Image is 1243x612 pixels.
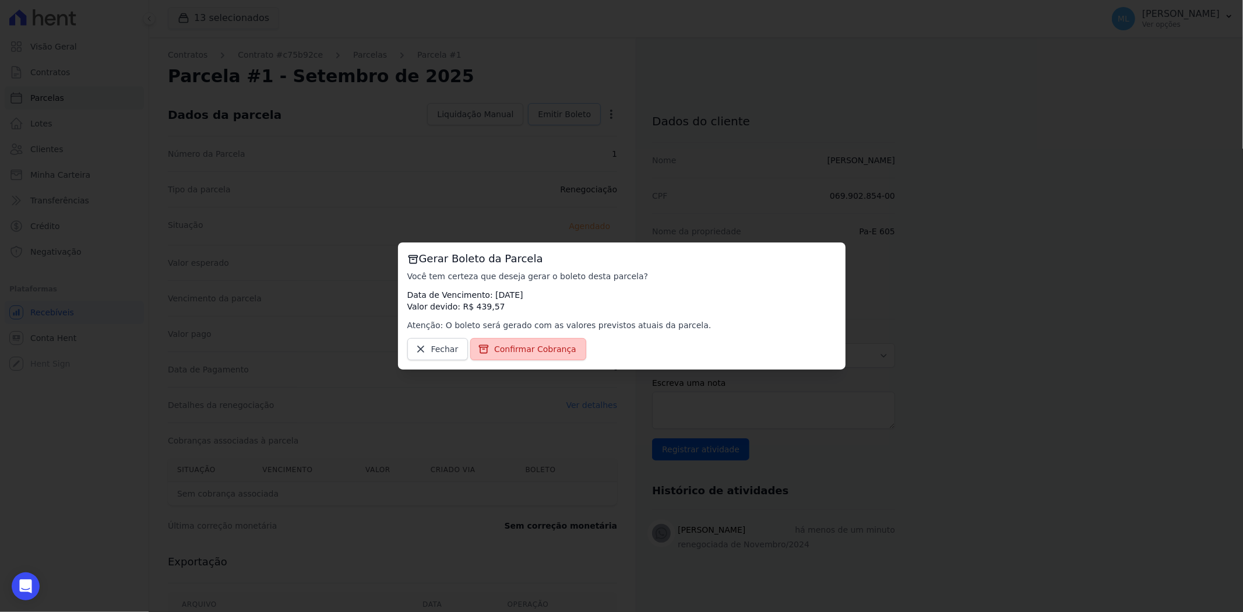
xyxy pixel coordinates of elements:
p: Você tem certeza que deseja gerar o boleto desta parcela? [407,270,836,282]
a: Fechar [407,338,469,360]
span: Confirmar Cobrança [494,343,576,355]
p: Atenção: O boleto será gerado com as valores previstos atuais da parcela. [407,319,836,331]
p: Data de Vencimento: [DATE] Valor devido: R$ 439,57 [407,289,836,312]
a: Confirmar Cobrança [470,338,586,360]
h3: Gerar Boleto da Parcela [407,252,836,266]
div: Open Intercom Messenger [12,572,40,600]
span: Fechar [431,343,459,355]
